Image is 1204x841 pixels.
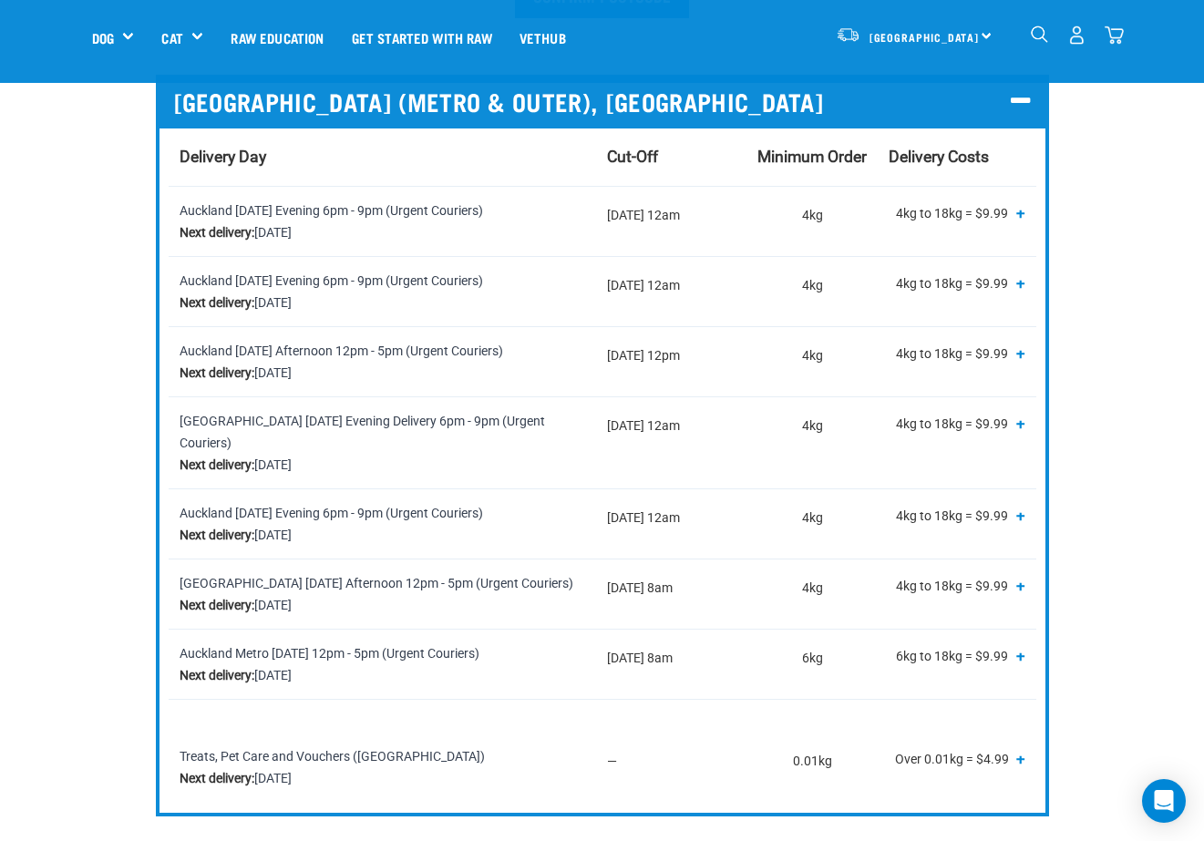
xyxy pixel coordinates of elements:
p: 4kg to 18kg = $9.99 18kg to 36kg = $14.99 36kg to 54kg = $19.99 54kg to 72kg = $24.99 Over 72kg =... [889,340,1024,372]
button: Show all tiers [1016,205,1025,221]
td: [DATE] 12pm [596,326,747,396]
p: 6kg to 18kg = $9.99 18kg to 36kg = $14.99 36kg to 54kg = $19.99 54kg to 72kg = $24.99 Over 72kg =... [889,642,1024,674]
strong: Next delivery: [180,457,254,472]
span: + [1016,344,1025,362]
div: Auckland Metro [DATE] 12pm - 5pm (Urgent Couriers) [DATE] [180,642,585,686]
p: 4kg to 18kg = $9.99 18kg to 36kg = $14.99 36kg to 54kg = $19.99 54kg to 72kg = $24.99 Over 72kg =... [889,410,1024,442]
th: Cut-Off [596,128,747,187]
a: Cat [161,27,182,48]
span: + [1016,646,1025,664]
td: — [596,699,747,802]
strong: Next delivery: [180,771,254,785]
td: 4kg [746,256,878,326]
span: + [1016,414,1025,432]
strong: Next delivery: [180,295,254,310]
p: 4kg to 18kg = $9.99 18kg to 36kg = $14.99 36kg to 54kg = $19.99 54kg to 72kg = $24.99 Over 72kg =... [889,200,1024,231]
td: 4kg [746,186,878,256]
td: 4kg [746,326,878,396]
p: [GEOGRAPHIC_DATA] (METRO & OUTER), [GEOGRAPHIC_DATA] [174,87,1031,116]
a: Dog [92,27,114,48]
button: Show all tiers [1016,345,1025,361]
th: Minimum Order [746,128,878,187]
p: 4kg to 18kg = $9.99 18kg to 36kg = $14.99 36kg to 54kg = $19.99 54kg to 72kg = $24.99 Over 72kg =... [889,572,1024,604]
strong: Next delivery: [180,598,254,612]
p: Over 0.01kg = $4.99 [889,745,1024,777]
button: Show all tiers [1016,648,1025,663]
td: 4kg [746,559,878,629]
th: Delivery Day [169,128,596,187]
a: Raw Education [217,1,337,74]
p: 4kg to 18kg = $9.99 18kg to 36kg = $14.99 36kg to 54kg = $19.99 54kg to 72kg = $24.99 Over 72kg =... [889,270,1024,302]
span: + [1016,506,1025,524]
td: 4kg [746,488,878,559]
button: Show all tiers [1016,751,1025,766]
span: + [1016,749,1025,767]
span: [GEOGRAPHIC_DATA] (METRO & OUTER), [GEOGRAPHIC_DATA] [174,87,824,116]
a: Vethub [506,1,580,74]
strong: Next delivery: [180,365,254,380]
button: Show all tiers [1016,508,1025,523]
td: 6kg [746,629,878,699]
div: [GEOGRAPHIC_DATA] [DATE] Afternoon 12pm - 5pm (Urgent Couriers) [DATE] [180,572,585,616]
a: Get started with Raw [338,1,506,74]
img: user.png [1067,26,1086,45]
strong: Next delivery: [180,528,254,542]
strong: Next delivery: [180,225,254,240]
div: Auckland [DATE] Evening 6pm - 9pm (Urgent Couriers) [DATE] [180,200,585,243]
div: [GEOGRAPHIC_DATA] [DATE] Evening Delivery 6pm - 9pm (Urgent Couriers) [DATE] [180,410,585,476]
span: + [1016,203,1025,221]
td: 4kg [746,396,878,488]
span: [GEOGRAPHIC_DATA] [870,34,980,40]
span: + [1016,576,1025,594]
td: [DATE] 12am [596,256,747,326]
span: + [1016,273,1025,292]
div: Auckland [DATE] Afternoon 12pm - 5pm (Urgent Couriers) [DATE] [180,340,585,384]
button: Show all tiers [1016,415,1025,431]
td: [DATE] 8am [596,629,747,699]
strong: Next delivery: [180,668,254,682]
div: Auckland [DATE] Evening 6pm - 9pm (Urgent Couriers) [DATE] [180,502,585,546]
button: Show all tiers [1016,578,1025,593]
button: Show all tiers [1016,275,1025,291]
td: [DATE] 12am [596,186,747,256]
td: [DATE] 12am [596,396,747,488]
td: [DATE] 8am [596,559,747,629]
div: Auckland [DATE] Evening 6pm - 9pm (Urgent Couriers) [DATE] [180,270,585,313]
p: 4kg to 18kg = $9.99 18kg to 36kg = $14.99 36kg to 54kg = $19.99 54kg to 72kg = $24.99 Over 72kg =... [889,502,1024,534]
img: van-moving.png [836,26,860,43]
td: 0.01kg [746,699,878,802]
th: Delivery Costs [878,128,1035,187]
td: [DATE] 12am [596,488,747,559]
div: Open Intercom Messenger [1142,779,1186,823]
img: home-icon@2x.png [1105,26,1124,45]
img: home-icon-1@2x.png [1031,26,1048,43]
div: Treats, Pet Care and Vouchers ([GEOGRAPHIC_DATA]) [DATE] [180,745,585,789]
